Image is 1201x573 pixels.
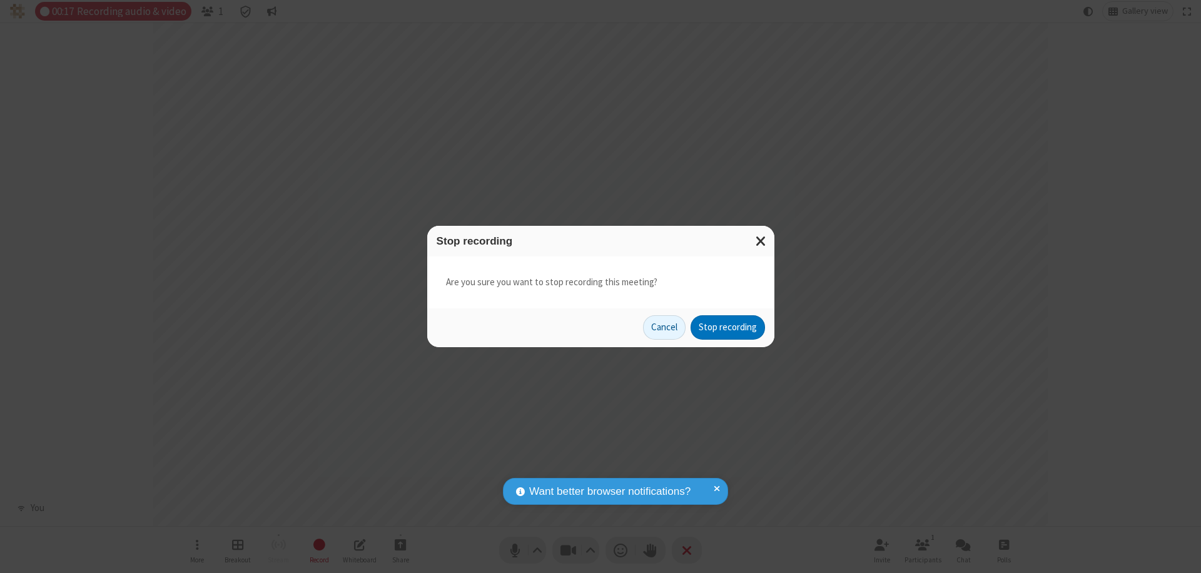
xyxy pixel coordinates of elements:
div: Are you sure you want to stop recording this meeting? [427,256,774,308]
h3: Stop recording [437,235,765,247]
span: Want better browser notifications? [529,484,691,500]
button: Stop recording [691,315,765,340]
button: Cancel [643,315,686,340]
button: Close modal [748,226,774,256]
